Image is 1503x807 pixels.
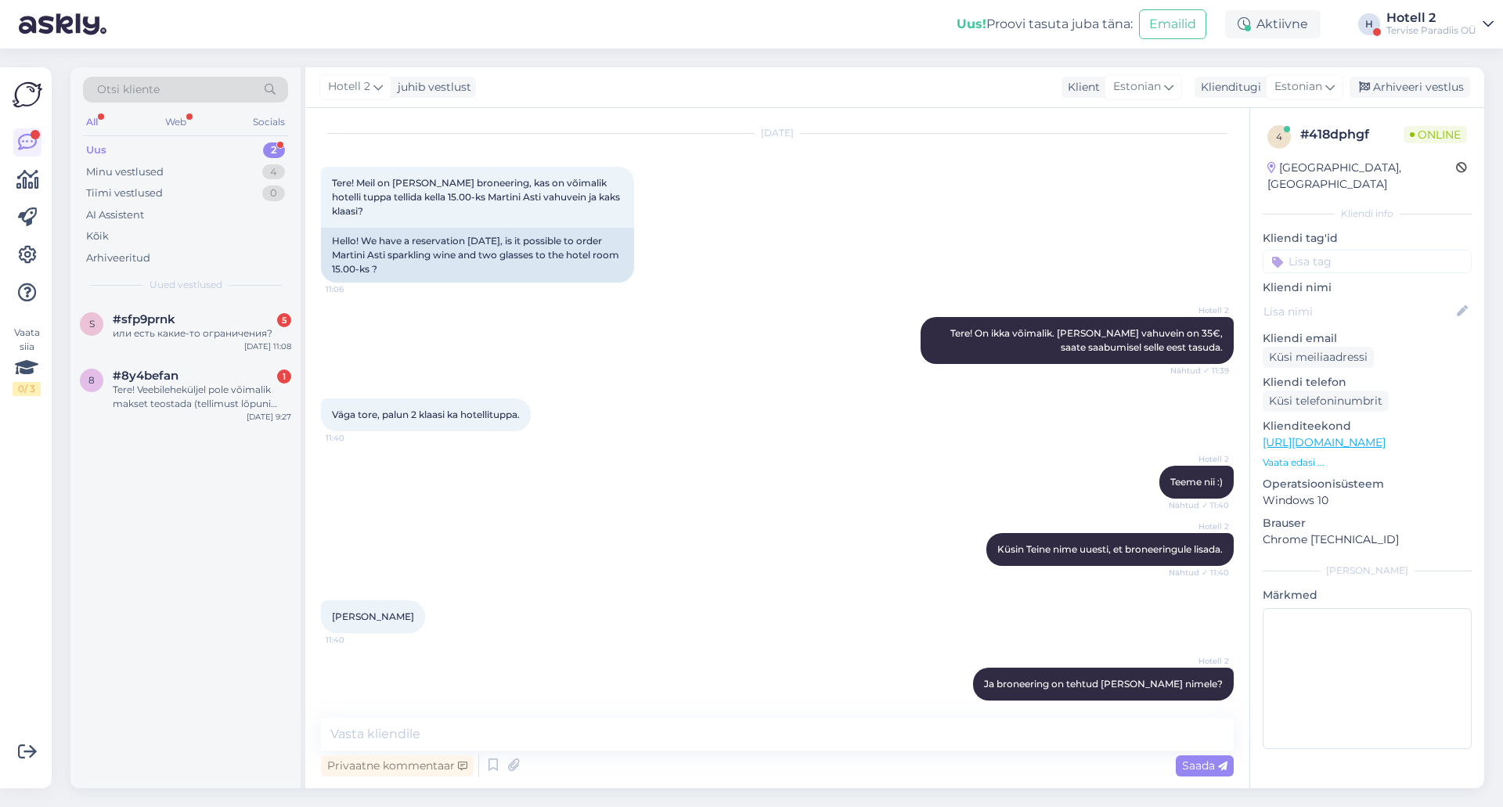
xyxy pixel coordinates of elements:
[1386,12,1494,37] a: Hotell 2Tervise Paradiis OÜ
[1358,13,1380,35] div: H
[1300,125,1404,144] div: # 418dphgf
[326,283,384,295] span: 11:06
[277,369,291,384] div: 1
[1169,567,1229,578] span: Nähtud ✓ 11:40
[391,79,471,95] div: juhib vestlust
[1263,207,1472,221] div: Kliendi info
[950,327,1225,353] span: Tere! On ikka võimalik. [PERSON_NAME] vahuvein on 35€, saate saabumisel selle eest tasuda.
[250,112,288,132] div: Socials
[1263,279,1472,296] p: Kliendi nimi
[321,755,474,776] div: Privaatne kommentaar
[1263,303,1454,320] input: Lisa nimi
[88,374,95,386] span: 8
[1170,655,1229,667] span: Hotell 2
[89,318,95,330] span: s
[86,207,144,223] div: AI Assistent
[321,228,634,283] div: Hello! We have a reservation [DATE], is it possible to order Martini Asti sparkling wine and two ...
[113,312,175,326] span: #sfp9prnk
[1274,78,1322,95] span: Estonian
[86,142,106,158] div: Uus
[113,369,178,383] span: #8y4befan
[321,126,1234,140] div: [DATE]
[97,81,160,98] span: Otsi kliente
[332,409,520,420] span: Väga tore, palun 2 klaasi ka hotellituppa.
[1061,79,1100,95] div: Klient
[326,432,384,444] span: 11:40
[332,177,622,217] span: Tere! Meil on [PERSON_NAME] broneering, kas on võimalik hotelli tuppa tellida kella 15.00-ks Mart...
[1263,391,1389,412] div: Küsi telefoninumbrit
[113,383,291,411] div: Tere! Veebileheküljel pole võimalik makset teostada (tellimust lõpuni viia). Kõik väljad on täide...
[263,142,285,158] div: 2
[1170,476,1223,488] span: Teeme nii :)
[1263,418,1472,434] p: Klienditeekond
[1263,456,1472,470] p: Vaata edasi ...
[332,611,414,622] span: [PERSON_NAME]
[1263,587,1472,603] p: Märkmed
[997,543,1223,555] span: Küsin Teine nime uuesti, et broneeringule lisada.
[262,186,285,201] div: 0
[1263,435,1386,449] a: [URL][DOMAIN_NAME]
[13,326,41,396] div: Vaata siia
[1276,131,1282,142] span: 4
[1386,12,1476,24] div: Hotell 2
[1225,10,1321,38] div: Aktiivne
[86,250,150,266] div: Arhiveeritud
[1170,701,1229,713] span: 11:43
[113,326,291,340] div: или есть какие-то ограничения?
[1169,499,1229,511] span: Nähtud ✓ 11:40
[150,278,222,292] span: Uued vestlused
[13,80,42,110] img: Askly Logo
[1350,77,1470,98] div: Arhiveeri vestlus
[83,112,101,132] div: All
[86,229,109,244] div: Kõik
[1263,476,1472,492] p: Operatsioonisüsteem
[1113,78,1161,95] span: Estonian
[1170,453,1229,465] span: Hotell 2
[1263,531,1472,548] p: Chrome [TECHNICAL_ID]
[1182,758,1227,773] span: Saada
[1263,230,1472,247] p: Kliendi tag'id
[957,15,1133,34] div: Proovi tasuta juba täna:
[1170,304,1229,316] span: Hotell 2
[1263,250,1472,273] input: Lisa tag
[1195,79,1261,95] div: Klienditugi
[1263,492,1472,509] p: Windows 10
[326,634,384,646] span: 11:40
[328,78,370,95] span: Hotell 2
[1386,24,1476,37] div: Tervise Paradiis OÜ
[1170,521,1229,532] span: Hotell 2
[1263,515,1472,531] p: Brauser
[1170,365,1229,376] span: Nähtud ✓ 11:39
[1263,374,1472,391] p: Kliendi telefon
[1263,564,1472,578] div: [PERSON_NAME]
[162,112,189,132] div: Web
[984,678,1223,690] span: Ja broneering on tehtud [PERSON_NAME] nimele?
[1404,126,1467,143] span: Online
[262,164,285,180] div: 4
[1263,330,1472,347] p: Kliendi email
[86,186,163,201] div: Tiimi vestlused
[244,340,291,352] div: [DATE] 11:08
[957,16,986,31] b: Uus!
[247,411,291,423] div: [DATE] 9:27
[13,382,41,396] div: 0 / 3
[277,313,291,327] div: 5
[1139,9,1206,39] button: Emailid
[1263,347,1374,368] div: Küsi meiliaadressi
[86,164,164,180] div: Minu vestlused
[1267,160,1456,193] div: [GEOGRAPHIC_DATA], [GEOGRAPHIC_DATA]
